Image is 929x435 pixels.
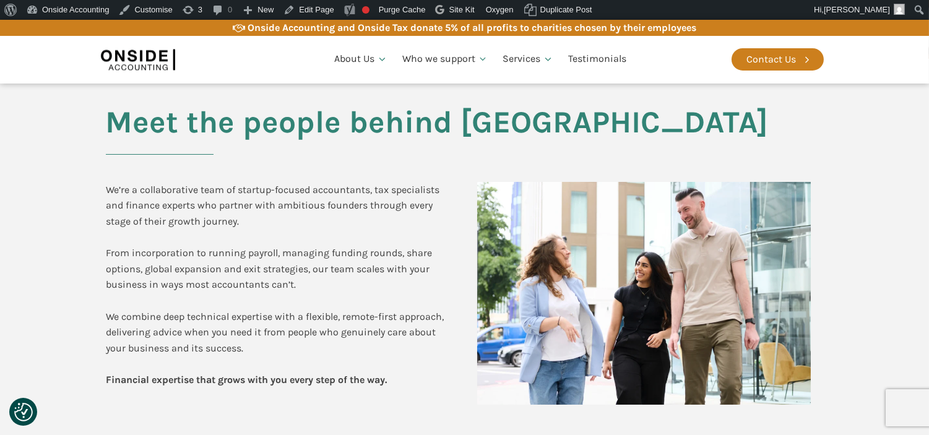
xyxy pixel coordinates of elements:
[561,38,634,80] a: Testimonials
[495,38,561,80] a: Services
[732,48,824,71] a: Contact Us
[449,5,475,14] span: Site Kit
[248,20,697,36] div: Onside Accounting and Onside Tax donate 5% of all profits to charities chosen by their employees
[106,182,452,388] div: We’re a collaborative team of startup-focused accountants, tax specialists and finance experts wh...
[106,374,387,385] b: Financial expertise that grows with you every step of the way.
[327,38,395,80] a: About Us
[362,6,369,14] div: Focus keyphrase not set
[395,38,496,80] a: Who we support
[747,51,797,67] div: Contact Us
[101,45,175,74] img: Onside Accounting
[14,403,33,421] button: Consent Preferences
[14,403,33,421] img: Revisit consent button
[824,5,890,14] span: [PERSON_NAME]
[106,105,824,155] h2: Meet the people behind [GEOGRAPHIC_DATA]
